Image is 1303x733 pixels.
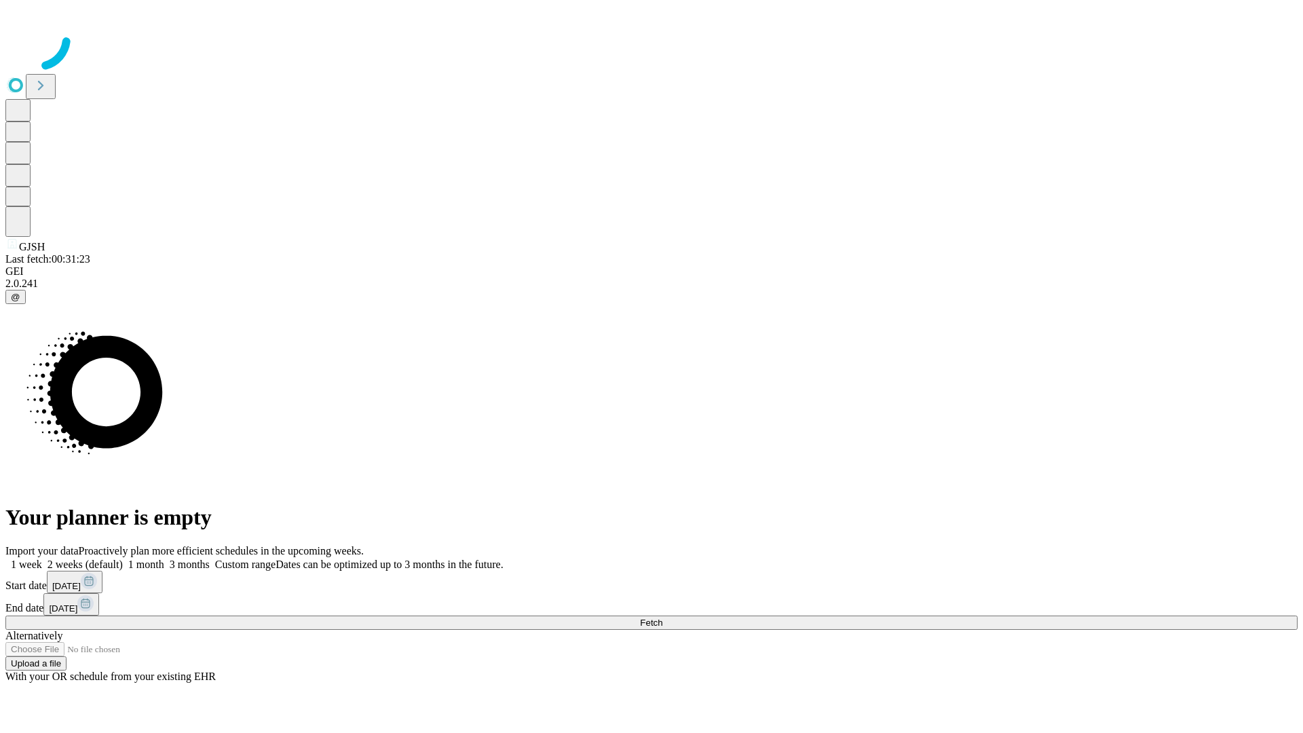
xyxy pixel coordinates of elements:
[5,545,79,557] span: Import your data
[276,559,503,570] span: Dates can be optimized up to 3 months in the future.
[5,253,90,265] span: Last fetch: 00:31:23
[170,559,210,570] span: 3 months
[43,593,99,616] button: [DATE]
[5,616,1298,630] button: Fetch
[11,559,42,570] span: 1 week
[5,671,216,682] span: With your OR schedule from your existing EHR
[48,559,123,570] span: 2 weeks (default)
[5,265,1298,278] div: GEI
[47,571,102,593] button: [DATE]
[215,559,276,570] span: Custom range
[52,581,81,591] span: [DATE]
[5,630,62,641] span: Alternatively
[11,292,20,302] span: @
[49,603,77,614] span: [DATE]
[5,593,1298,616] div: End date
[79,545,364,557] span: Proactively plan more efficient schedules in the upcoming weeks.
[19,241,45,252] span: GJSH
[128,559,164,570] span: 1 month
[5,505,1298,530] h1: Your planner is empty
[5,656,67,671] button: Upload a file
[5,571,1298,593] div: Start date
[5,290,26,304] button: @
[5,278,1298,290] div: 2.0.241
[640,618,662,628] span: Fetch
